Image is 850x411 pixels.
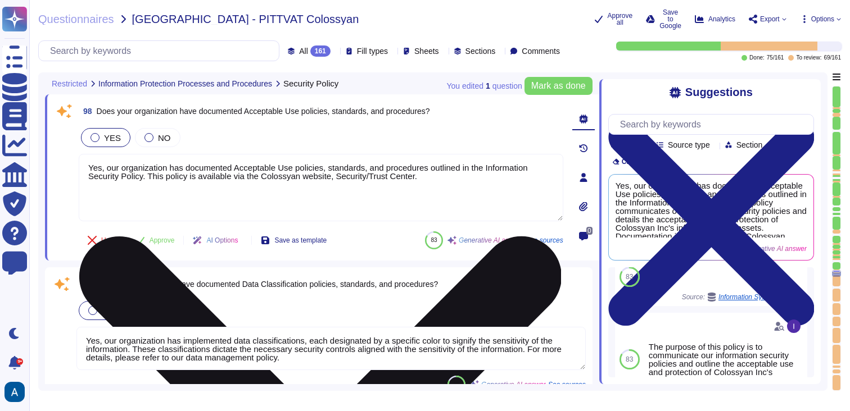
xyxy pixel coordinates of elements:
span: 81 [454,381,460,387]
button: Save to Google [646,9,681,29]
span: Fill types [357,47,388,55]
div: 9+ [16,358,23,365]
span: Save to Google [659,9,681,29]
span: Security Policy [283,79,338,88]
span: Mark as done [531,81,586,90]
textarea: Yes, our organization has documented Acceptable Use policies, standards, and procedures outlined ... [79,154,563,221]
img: user [4,382,25,402]
span: You edited question [446,82,522,90]
span: 75 / 161 [767,55,784,61]
span: Information Protection Processes and Procedures [98,80,272,88]
span: Approve all [608,12,633,26]
span: 99 [76,280,90,288]
span: See sources [548,381,586,388]
span: NO [158,133,171,143]
span: Done: [749,55,765,61]
span: Options [811,16,834,22]
span: All [299,47,308,55]
button: Approve all [594,12,633,26]
span: Sections [465,47,496,55]
span: 83 [626,356,633,363]
span: 0 [586,227,593,235]
textarea: Yes, our organization has implemented data classifications, each designated by a specific color t... [76,327,586,370]
span: Comments [522,47,560,55]
div: 161 [310,45,331,57]
span: Export [760,16,780,22]
b: 1 [486,82,490,90]
span: Does your organization have documented Acceptable Use policies, standards, and procedures? [97,107,430,116]
span: Analytics [708,16,735,22]
span: 98 [79,107,92,115]
span: 83 [626,273,633,280]
div: The purpose of this policy is to communicate our information security policies and outline the ac... [649,342,803,385]
span: YES [104,133,121,143]
button: Analytics [695,15,735,24]
span: To review: [796,55,821,61]
span: Questionnaires [38,13,114,25]
span: Sheets [414,47,439,55]
span: 83 [431,237,437,243]
input: Search by keywords [614,115,813,134]
button: Mark as done [525,77,593,95]
span: [GEOGRAPHIC_DATA] - PITTVAT Colossyan [132,13,359,25]
input: Search by keywords [44,41,279,61]
button: user [2,380,33,404]
span: Restricted [52,80,87,88]
img: user [787,319,801,333]
span: 69 / 161 [824,55,841,61]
